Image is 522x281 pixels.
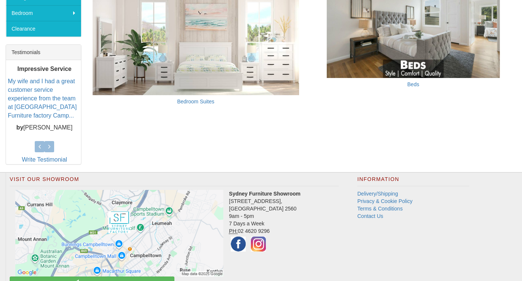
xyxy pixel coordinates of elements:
img: Click to activate map [15,190,223,277]
b: Impressive Service [18,66,72,72]
a: Clearance [6,21,81,37]
h2: Information [357,177,469,186]
a: Terms & Conditions [357,206,403,212]
a: Write Testimonial [22,156,67,163]
a: Beds [407,81,419,87]
a: Privacy & Cookie Policy [357,198,413,204]
b: by [16,124,24,131]
a: Contact Us [357,213,383,219]
img: Facebook [229,235,248,253]
h2: Visit Our Showroom [10,177,339,186]
img: Instagram [249,235,268,253]
p: [PERSON_NAME] [8,124,81,132]
a: Bedroom [6,5,81,21]
a: My wife and I had a great customer service experience from the team at [GEOGRAPHIC_DATA] Furnitur... [8,78,77,118]
abbr: Phone [229,228,237,234]
div: Testimonials [6,45,81,60]
strong: Sydney Furniture Showroom [229,191,300,197]
a: Bedroom Suites [177,99,214,104]
a: Delivery/Shipping [357,191,398,197]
